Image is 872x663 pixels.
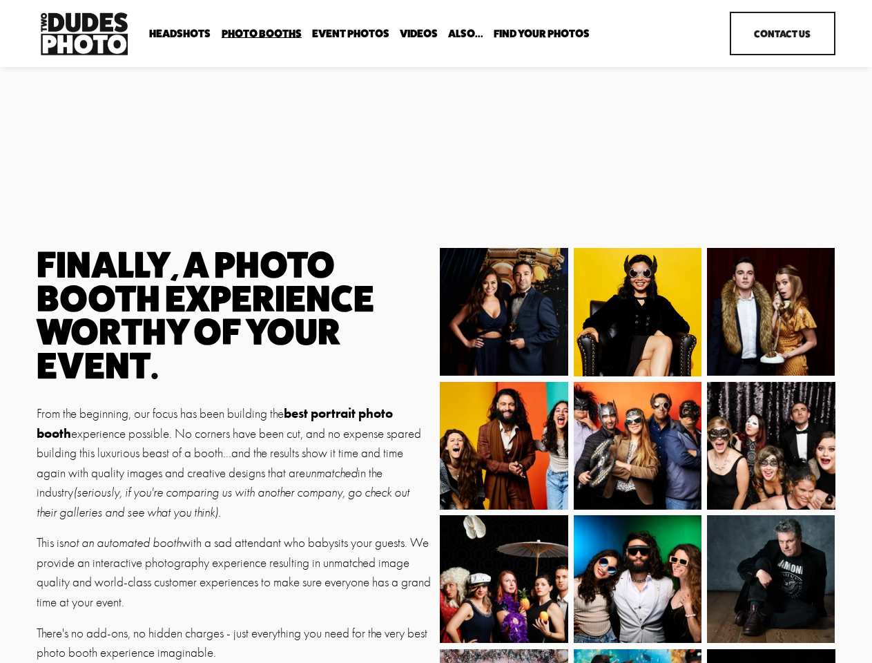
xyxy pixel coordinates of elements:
[555,382,745,510] img: 13-45_180523_Pure_18-05-24_17865.jpg
[730,12,835,55] a: Contact Us
[448,27,483,40] a: folder dropdown
[494,28,590,39] span: Find Your Photos
[670,382,862,510] img: 2D_STL_AM_0241.jpg
[37,533,432,612] p: This is with a sad attendant who babysits your guests. We provide an interactive photography expe...
[305,465,358,481] em: unmatched
[448,28,483,39] span: Also...
[312,27,389,40] a: Event Photos
[149,27,211,40] a: folder dropdown
[672,515,835,643] img: Vandy_0312.jpg
[643,248,835,376] img: 23-13_Nextdoor Bimbo37912.jpg
[37,248,432,382] h1: finally, a photo booth experience worthy of your event.
[391,248,583,376] img: Prescott'sBday0949.jpg
[574,223,701,415] img: LinkedIn_Fashion_12019.jpg
[409,382,601,510] img: shoot_288.jpg
[408,515,600,643] img: Google1230238.jpg
[400,27,438,40] a: Videos
[149,28,211,39] span: Headshots
[37,404,432,522] p: From the beginning, our focus has been building the experience possible. No corners have been cut...
[37,485,412,520] em: (seriously, if you're comparing us with another company, go check out their galleries and see wha...
[37,9,132,59] img: Two Dudes Photo | Headshots, Portraits &amp; Photo Booths
[37,624,432,663] p: There's no add-ons, no hidden charges - just everything you need for the very best photo booth ex...
[541,515,724,643] img: SEAMLESS-PURPLEREDORANGE6.jpg
[64,535,182,550] em: not an automated booth
[222,28,302,39] span: Photo Booths
[494,27,590,40] a: folder dropdown
[37,405,396,441] strong: best portrait photo booth
[222,27,302,40] a: folder dropdown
